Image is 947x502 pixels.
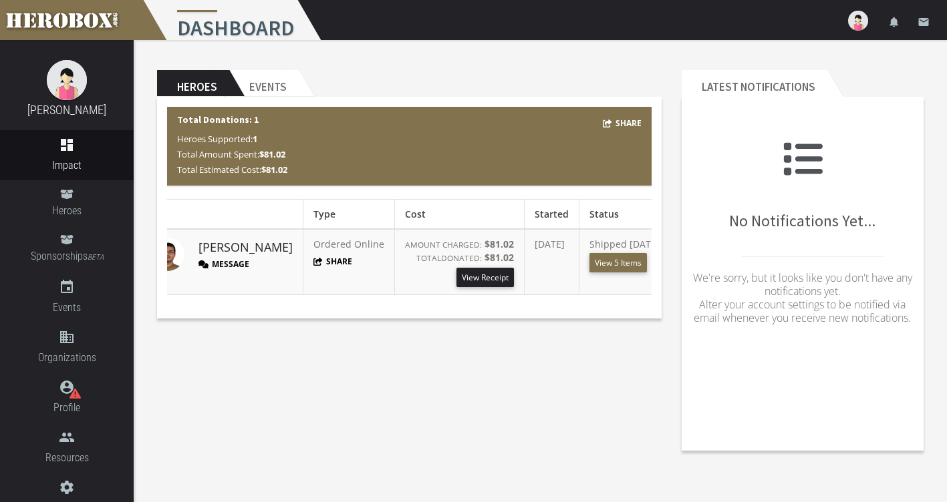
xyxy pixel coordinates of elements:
[525,229,579,295] td: [DATE]
[456,268,514,287] a: View Receipt
[682,70,827,97] h2: Latest Notifications
[313,256,352,267] button: Share
[395,200,525,230] th: Cost
[88,253,104,262] small: BETA
[27,103,106,117] a: [PERSON_NAME]
[589,238,660,267] span: Shipped [DATE]
[198,239,293,256] a: [PERSON_NAME]
[167,107,652,186] div: Total Donations: 1
[261,164,287,176] b: $81.02
[303,200,395,230] th: Type
[177,133,257,145] span: Heroes Supported:
[694,297,911,325] span: Alter your account settings to be notified via email whenever you receive new notifications.
[405,239,482,250] small: AMOUNT CHARGED:
[177,113,259,125] b: Total Donations: 1
[692,139,914,230] h2: No Notifications Yet...
[151,238,184,271] img: image
[253,133,257,145] b: 1
[157,70,229,97] h2: Heroes
[198,258,249,270] button: Message
[888,16,900,28] i: notifications
[485,251,514,264] b: $81.02
[579,200,710,230] th: Status
[525,200,579,230] th: Started
[259,148,285,160] b: $81.02
[693,270,912,298] span: We're sorry, but it looks like you don't have any notifications yet.
[589,253,647,272] button: View 5 Items
[59,137,75,153] i: dashboard
[416,252,482,263] small: TOTAL DONATED:
[485,238,514,250] b: $81.02
[47,60,87,100] img: female.jpg
[313,238,384,250] span: Ordered Online
[177,164,287,176] span: Total Estimated Cost:
[177,148,285,160] span: Total Amount Spent:
[918,16,930,28] i: email
[141,200,303,230] th: To
[229,70,299,97] h2: Events
[603,115,642,131] button: Share
[692,107,914,366] div: No Notifications Yet...
[848,11,868,31] img: user-image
